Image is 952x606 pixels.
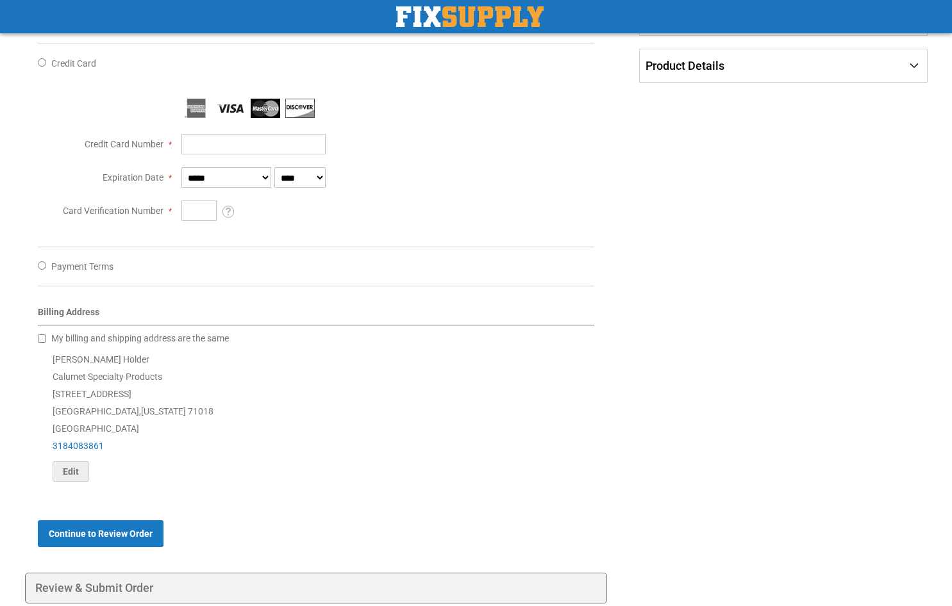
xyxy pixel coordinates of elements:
span: Card Verification Number [63,206,163,216]
span: Continue to Review Order [49,528,153,539]
span: My billing and shipping address are the same [51,333,229,343]
div: [PERSON_NAME] Holder Calumet Specialty Products [STREET_ADDRESS] [GEOGRAPHIC_DATA] , 71018 [GEOGR... [38,351,595,482]
a: store logo [396,6,544,27]
img: American Express [181,99,211,118]
span: Expiration Date [103,172,163,183]
a: 3184083861 [53,441,104,451]
img: MasterCard [251,99,280,118]
button: Edit [53,461,89,482]
span: [US_STATE] [141,406,186,416]
img: Discover [285,99,315,118]
img: Visa [216,99,246,118]
span: Edit [63,466,79,477]
span: Credit Card [51,58,96,69]
span: Payment Terms [51,261,113,272]
div: Billing Address [38,306,595,325]
span: Credit Card Number [85,139,163,149]
button: Continue to Review Order [38,520,163,547]
img: Fix Industrial Supply [396,6,544,27]
span: Product Details [646,59,724,72]
div: Review & Submit Order [25,573,608,603]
